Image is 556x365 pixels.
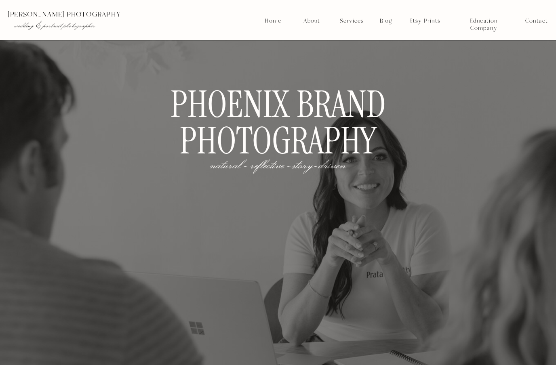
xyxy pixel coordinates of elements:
h2: natural - reflective ~ story-driven [198,158,358,170]
h1: Phoenix Brand Photography [129,87,427,163]
a: Education Company [456,17,512,25]
a: Home [264,17,282,25]
a: About [301,17,322,25]
a: Contact [525,17,548,25]
p: [PERSON_NAME] photography [8,11,152,18]
a: Blog [377,17,395,25]
a: Etsy Prints [406,17,443,25]
p: wedding & portrait photographer [14,21,135,29]
a: Services [337,17,366,25]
